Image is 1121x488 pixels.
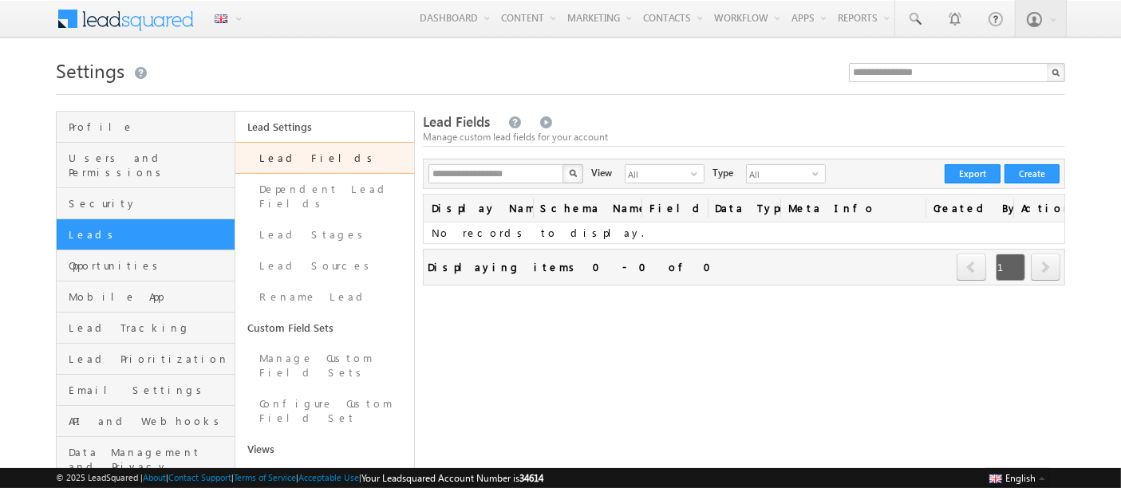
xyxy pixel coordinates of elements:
span: Schema Name [533,195,642,222]
span: All [626,165,691,183]
a: prev [957,255,987,281]
span: Data Management and Privacy [69,445,231,474]
span: select [691,169,704,179]
span: © 2025 LeadSquared | | | | | [56,470,543,486]
a: Users and Permissions [57,143,235,188]
a: Lead Sources [235,250,414,281]
a: Manage Custom Field Sets [235,343,414,388]
span: Created By [926,195,1013,222]
span: English [1006,472,1036,484]
a: Lead Prioritization [57,344,235,375]
a: Rename Lead [235,281,414,313]
a: Views [235,434,414,464]
span: Your Leadsquared Account Number is [361,472,543,484]
div: Displaying items 0 - 0 of 0 [428,258,720,276]
div: Manage custom lead fields for your account [423,130,1065,144]
a: Custom Field Sets [235,313,414,343]
button: Export [945,164,1001,183]
span: Mobile App [69,289,231,304]
a: Mobile App [57,281,235,313]
a: API and Webhooks [57,406,235,437]
button: English [985,468,1049,487]
span: next [1031,254,1060,281]
a: Lead Stages [235,219,414,250]
span: Field Type [641,195,707,222]
span: 1 [996,254,1025,281]
a: Lead Tracking [57,313,235,344]
span: Lead Tracking [69,321,231,335]
a: Acceptable Use [298,472,359,482]
button: Create [1005,164,1060,183]
a: Contact Support [168,472,231,482]
span: Security [69,196,231,211]
span: Meta Info [780,195,926,222]
div: View [591,164,612,180]
span: Opportunities [69,258,231,273]
div: Type [712,164,733,180]
a: Email Settings [57,375,235,406]
a: Terms of Service [234,472,296,482]
span: select [812,169,825,179]
span: Display Name [424,195,533,222]
a: Data Management and Privacy [57,437,235,482]
a: Lead Fields [235,142,414,174]
a: Opportunities [57,250,235,281]
span: API and Webhooks [69,414,231,428]
span: Lead Fields [423,112,490,131]
span: Profile [69,120,231,134]
a: Lead Settings [235,112,414,142]
td: No records to display. [424,222,1064,244]
a: Security [57,188,235,219]
a: Dependent Lead Fields [235,174,414,219]
span: Email Settings [69,383,231,397]
span: Users and Permissions [69,151,231,179]
span: All [747,165,812,183]
img: Search [569,169,577,177]
span: Leads [69,227,231,242]
a: Profile [57,112,235,143]
a: About [143,472,166,482]
a: Leads [57,219,235,250]
span: prev [957,254,986,281]
a: Configure Custom Field Set [235,388,414,434]
span: Actions [1013,195,1064,222]
a: next [1031,255,1060,281]
span: Lead Prioritization [69,352,231,366]
span: 34614 [519,472,543,484]
span: Settings [56,57,124,83]
span: Data Type [708,195,780,222]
